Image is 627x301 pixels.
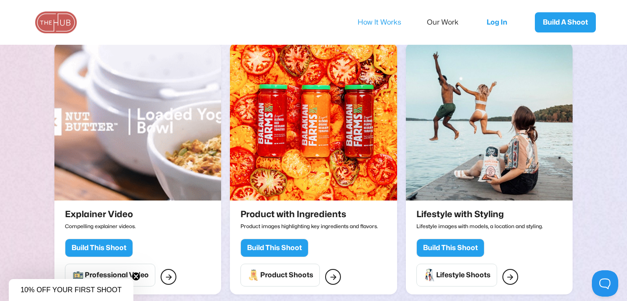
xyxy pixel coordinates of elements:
a: Log In [478,8,522,37]
a:  [161,269,176,285]
a:  [325,269,341,285]
div:  [507,271,513,283]
a: Lifestyle with Styling [406,43,573,209]
a: Build A Shoot [535,12,596,32]
h2: Explainer Video [65,209,133,219]
a: Our Work [427,13,470,32]
div:  [165,271,172,283]
img: Lifestyle Shoots [423,269,436,282]
p: Compelling explainer videos. [65,220,137,232]
p: Lifestyle images with models, a location and styling. [416,220,543,232]
button: Close teaser [132,272,140,281]
div: Build This Shoot [72,244,126,252]
div: 10% OFF YOUR FIRST SHOOTClose teaser [9,279,133,301]
div: Build This Shoot [423,244,478,252]
div: Professional Video [85,271,149,279]
div: Product Shoots [260,271,313,279]
img: Explainer Video [54,43,221,201]
a:  [502,269,518,285]
iframe: Toggle Customer Support [592,270,618,297]
img: Professional Video [72,269,85,282]
span: 10% OFF YOUR FIRST SHOOT [21,286,122,294]
a: Build This Shoot [240,236,308,257]
a: Explainer Video [54,43,221,209]
a: Product with Ingredients [230,43,397,209]
div: Lifestyle Shoots [436,271,491,279]
img: Product with Ingredients [230,43,397,201]
h2: Lifestyle with Styling [416,209,539,219]
img: Lifestyle with Styling [406,43,573,201]
a: Build This Shoot [416,236,484,257]
img: Product Shoots [247,269,260,282]
h2: Product with Ingredients [240,209,374,219]
div:  [330,271,337,283]
a: How It Works [358,13,413,32]
a: Build This Shoot [65,236,133,257]
p: Product images highlighting key ingredients and flavors. [240,220,378,232]
div: Build This Shoot [247,244,302,252]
